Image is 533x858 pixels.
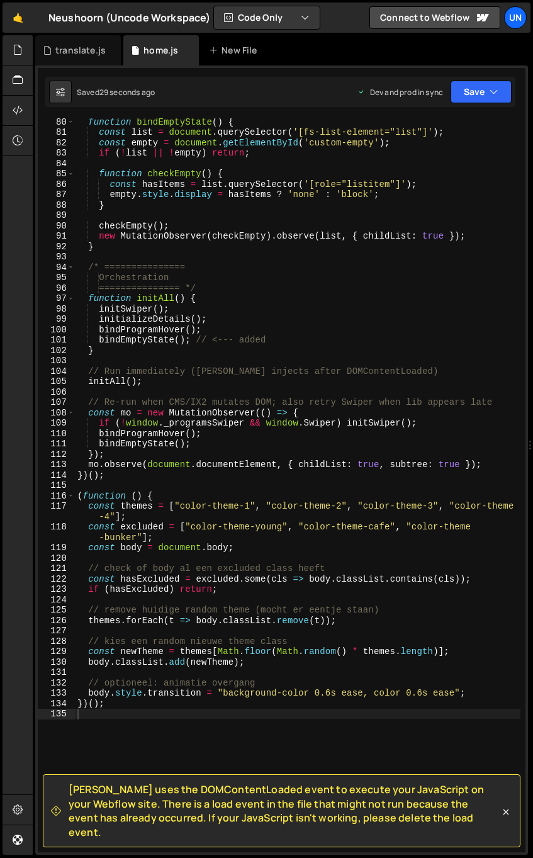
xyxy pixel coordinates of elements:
[77,87,155,98] div: Saved
[38,138,75,149] div: 82
[38,159,75,169] div: 84
[38,148,75,159] div: 83
[38,522,75,543] div: 118
[38,252,75,262] div: 93
[38,699,75,709] div: 134
[451,81,512,103] button: Save
[99,87,155,98] div: 29 seconds ago
[38,210,75,221] div: 89
[38,189,75,200] div: 87
[38,429,75,439] div: 110
[38,346,75,356] div: 102
[143,44,178,57] div: home.js
[38,262,75,273] div: 94
[38,709,75,720] div: 135
[38,636,75,647] div: 128
[38,117,75,128] div: 80
[38,169,75,179] div: 85
[48,10,210,25] div: Neushoorn (Uncode Workspace)
[38,626,75,636] div: 127
[38,553,75,564] div: 120
[38,376,75,387] div: 105
[357,87,443,98] div: Dev and prod in sync
[55,44,106,57] div: translate.js
[38,335,75,346] div: 101
[38,646,75,657] div: 129
[38,688,75,699] div: 133
[38,314,75,325] div: 99
[38,242,75,252] div: 92
[38,449,75,460] div: 112
[38,657,75,668] div: 130
[38,304,75,315] div: 98
[38,439,75,449] div: 111
[209,44,262,57] div: New File
[3,3,33,33] a: 🤙
[214,6,320,29] button: Code Only
[38,179,75,190] div: 86
[38,470,75,481] div: 114
[38,387,75,398] div: 106
[369,6,500,29] a: Connect to Webflow
[38,460,75,470] div: 113
[38,543,75,553] div: 119
[38,221,75,232] div: 90
[38,408,75,419] div: 108
[38,574,75,585] div: 122
[38,283,75,294] div: 96
[38,325,75,336] div: 100
[38,293,75,304] div: 97
[38,491,75,502] div: 116
[38,595,75,606] div: 124
[504,6,527,29] a: Un
[38,200,75,211] div: 88
[38,480,75,491] div: 115
[38,678,75,689] div: 132
[38,563,75,574] div: 121
[38,605,75,616] div: 125
[38,273,75,283] div: 95
[38,667,75,678] div: 131
[38,397,75,408] div: 107
[38,501,75,522] div: 117
[38,356,75,366] div: 103
[38,584,75,595] div: 123
[38,366,75,377] div: 104
[38,127,75,138] div: 81
[38,418,75,429] div: 109
[38,231,75,242] div: 91
[69,782,500,839] span: [PERSON_NAME] uses the DOMContentLoaded event to execute your JavaScript on your Webflow site. Th...
[38,616,75,626] div: 126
